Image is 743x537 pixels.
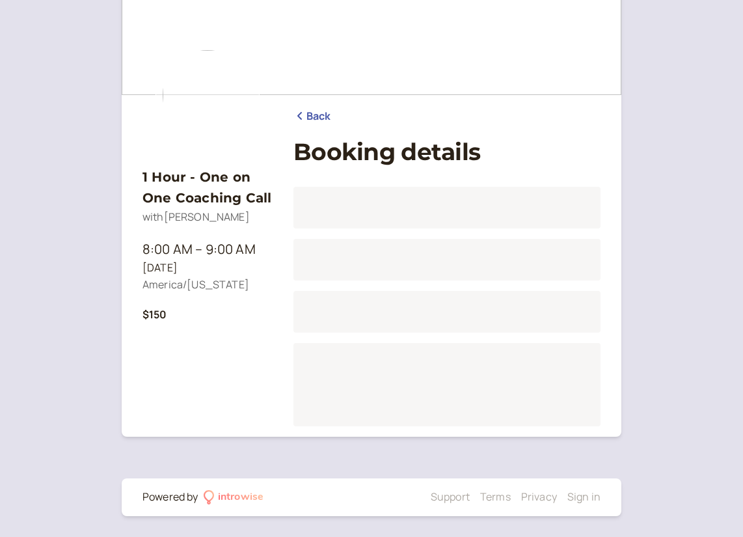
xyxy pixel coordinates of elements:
[293,138,601,166] h1: Booking details
[142,307,167,322] b: $150
[293,239,601,281] div: Loading...
[293,108,331,125] a: Back
[567,489,601,504] a: Sign in
[431,489,470,504] a: Support
[293,343,601,426] div: Loading...
[521,489,557,504] a: Privacy
[142,167,273,209] h3: 1 Hour - One on One Coaching Call
[142,260,273,277] div: [DATE]
[204,489,264,506] a: introwise
[142,489,198,506] div: Powered by
[218,489,263,506] div: introwise
[293,187,601,228] div: Loading...
[142,239,273,260] div: 8:00 AM – 9:00 AM
[480,489,511,504] a: Terms
[293,291,601,333] div: Loading...
[142,277,273,294] div: America/[US_STATE]
[142,210,250,224] span: with [PERSON_NAME]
